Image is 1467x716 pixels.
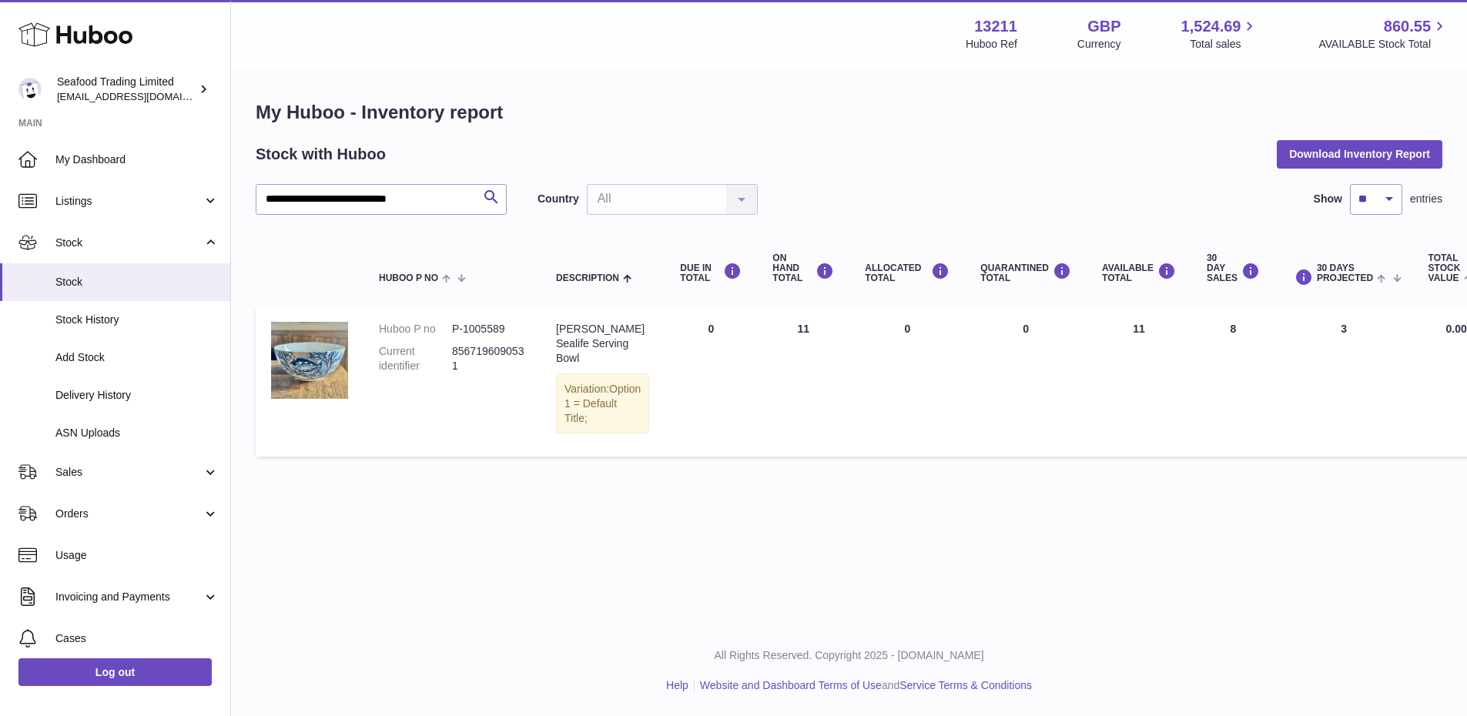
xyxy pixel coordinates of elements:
span: [EMAIL_ADDRESS][DOMAIN_NAME] [57,90,226,102]
img: online@rickstein.com [18,78,42,101]
img: product image [271,322,348,399]
dd: P-1005589 [452,322,525,336]
span: Sales [55,465,203,480]
span: 1,524.69 [1181,16,1241,37]
dt: Current identifier [379,344,452,373]
h1: My Huboo - Inventory report [256,100,1442,125]
span: Listings [55,194,203,209]
div: ON HAND Total [772,253,834,284]
span: Huboo P no [379,273,438,283]
p: All Rights Reserved. Copyright 2025 - [DOMAIN_NAME] [243,648,1455,663]
span: 860.55 [1384,16,1431,37]
div: Variation: [556,373,649,434]
div: Seafood Trading Limited [57,75,196,104]
span: Add Stock [55,350,219,365]
span: Invoicing and Payments [55,590,203,604]
dt: Huboo P no [379,322,452,336]
label: Show [1314,192,1342,206]
span: entries [1410,192,1442,206]
span: Total stock value [1428,253,1461,284]
span: Stock [55,275,219,289]
a: Service Terms & Conditions [899,679,1032,691]
span: Option 1 = Default Title; [564,383,641,424]
td: 0 [665,306,757,457]
span: 0.00 [1446,323,1467,335]
span: Stock History [55,313,219,327]
a: Log out [18,658,212,686]
a: 860.55 AVAILABLE Stock Total [1318,16,1449,52]
div: DUE IN TOTAL [680,263,742,283]
div: AVAILABLE Total [1102,263,1176,283]
div: QUARANTINED Total [980,263,1071,283]
div: Huboo Ref [966,37,1017,52]
td: 11 [1087,306,1191,457]
a: Website and Dashboard Terms of Use [700,679,882,691]
label: Country [538,192,579,206]
span: Orders [55,507,203,521]
dd: 8567196090531 [452,344,525,373]
div: ALLOCATED Total [865,263,950,283]
td: 8 [1191,306,1275,457]
div: [PERSON_NAME] Sealife Serving Bowl [556,322,649,366]
span: Description [556,273,619,283]
button: Download Inventory Report [1277,140,1442,168]
span: 0 [1023,323,1029,335]
span: Total sales [1190,37,1258,52]
strong: GBP [1087,16,1120,37]
span: Stock [55,236,203,250]
a: 1,524.69 Total sales [1181,16,1259,52]
td: 0 [849,306,965,457]
span: Delivery History [55,388,219,403]
td: 3 [1275,306,1413,457]
span: Cases [55,631,219,646]
span: ASN Uploads [55,426,219,440]
a: Help [666,679,688,691]
span: AVAILABLE Stock Total [1318,37,1449,52]
td: 11 [757,306,849,457]
strong: 13211 [974,16,1017,37]
h2: Stock with Huboo [256,144,386,165]
li: and [695,678,1032,693]
div: 30 DAY SALES [1207,253,1260,284]
span: My Dashboard [55,152,219,167]
span: 30 DAYS PROJECTED [1317,263,1373,283]
span: Usage [55,548,219,563]
div: Currency [1077,37,1121,52]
